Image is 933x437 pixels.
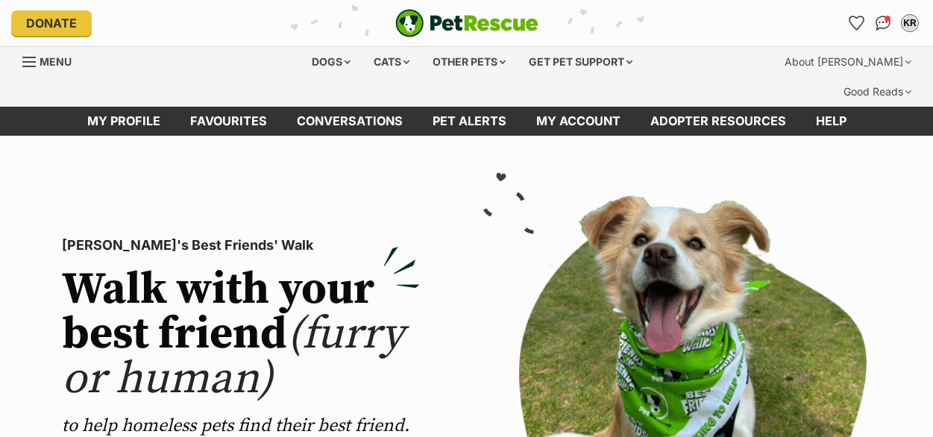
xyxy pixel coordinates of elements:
[363,47,420,77] div: Cats
[833,77,922,107] div: Good Reads
[22,47,82,74] a: Menu
[175,107,282,136] a: Favourites
[395,9,538,37] img: logo-e224e6f780fb5917bec1dbf3a21bbac754714ae5b6737aabdf751b685950b380.svg
[902,16,917,31] div: KR
[418,107,521,136] a: Pet alerts
[635,107,801,136] a: Adopter resources
[282,107,418,136] a: conversations
[801,107,861,136] a: Help
[62,306,404,407] span: (furry or human)
[395,9,538,37] a: PetRescue
[62,268,420,402] h2: Walk with your best friend
[11,10,92,36] a: Donate
[40,55,72,68] span: Menu
[521,107,635,136] a: My account
[876,16,891,31] img: chat-41dd97257d64d25036548639549fe6c8038ab92f7586957e7f3b1b290dea8141.svg
[898,11,922,35] button: My account
[62,235,420,256] p: [PERSON_NAME]'s Best Friends' Walk
[844,11,922,35] ul: Account quick links
[774,47,922,77] div: About [PERSON_NAME]
[422,47,516,77] div: Other pets
[518,47,643,77] div: Get pet support
[844,11,868,35] a: Favourites
[301,47,361,77] div: Dogs
[72,107,175,136] a: My profile
[871,11,895,35] a: Conversations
